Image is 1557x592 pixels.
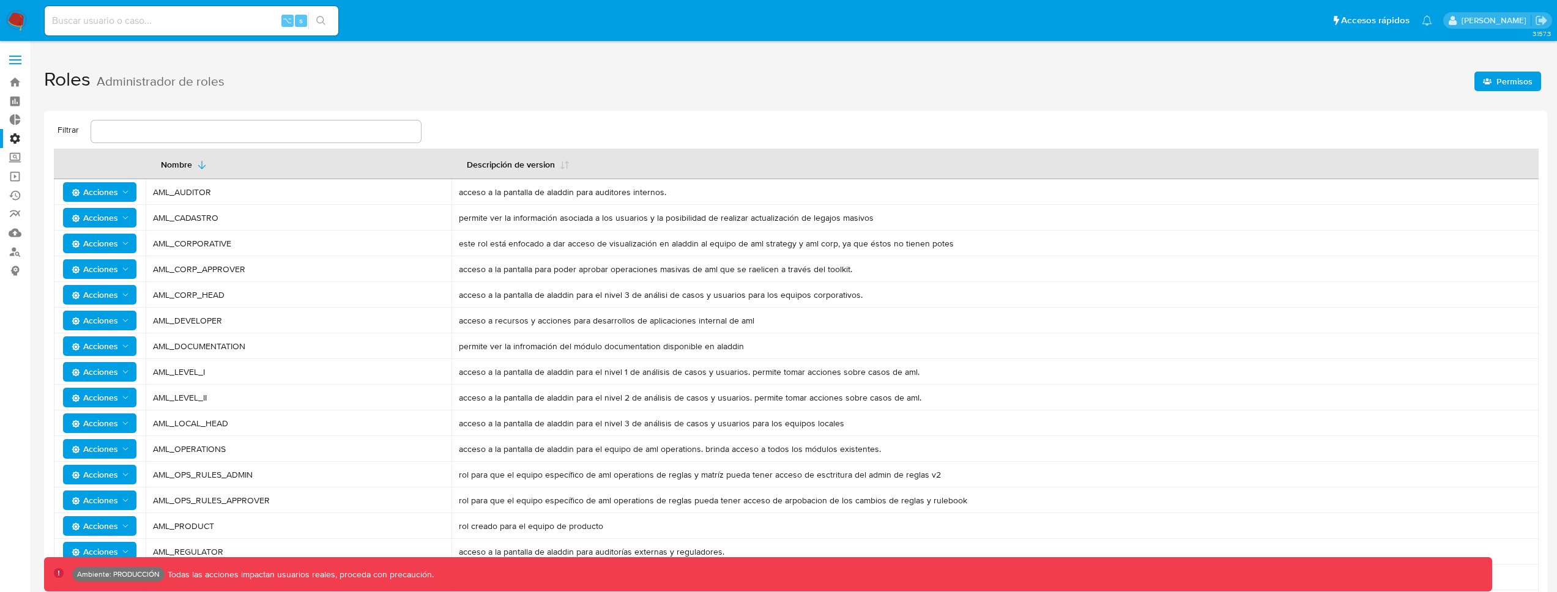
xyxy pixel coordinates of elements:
input: Buscar usuario o caso... [45,13,338,29]
button: search-icon [308,12,333,29]
a: Notificaciones [1422,15,1432,26]
span: s [299,15,303,26]
span: ⌥ [283,15,292,26]
span: Accesos rápidos [1341,14,1410,27]
p: Ambiente: PRODUCCIÓN [77,572,160,577]
p: ramiro.carbonell@mercadolibre.com.co [1462,15,1531,26]
a: Salir [1535,14,1548,27]
p: Todas las acciones impactan usuarios reales, proceda con precaución. [165,569,434,580]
